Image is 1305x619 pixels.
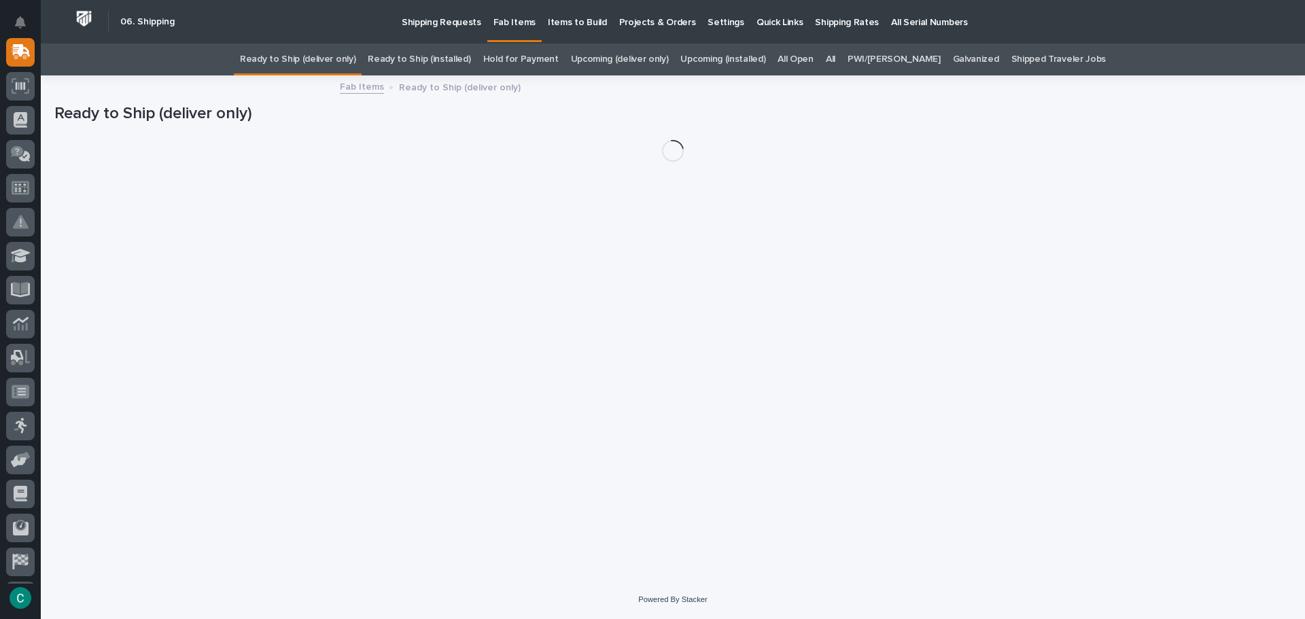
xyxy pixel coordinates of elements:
[71,6,97,31] img: Workspace Logo
[826,43,835,75] a: All
[571,43,669,75] a: Upcoming (deliver only)
[680,43,765,75] a: Upcoming (installed)
[778,43,814,75] a: All Open
[54,104,1291,124] h1: Ready to Ship (deliver only)
[399,79,521,94] p: Ready to Ship (deliver only)
[1011,43,1107,75] a: Shipped Traveler Jobs
[368,43,470,75] a: Ready to Ship (installed)
[240,43,355,75] a: Ready to Ship (deliver only)
[848,43,941,75] a: PWI/[PERSON_NAME]
[483,43,559,75] a: Hold for Payment
[6,8,35,37] button: Notifications
[340,78,384,94] a: Fab Items
[6,584,35,612] button: users-avatar
[120,16,175,28] h2: 06. Shipping
[638,595,707,603] a: Powered By Stacker
[17,16,35,38] div: Notifications
[953,43,999,75] a: Galvanized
